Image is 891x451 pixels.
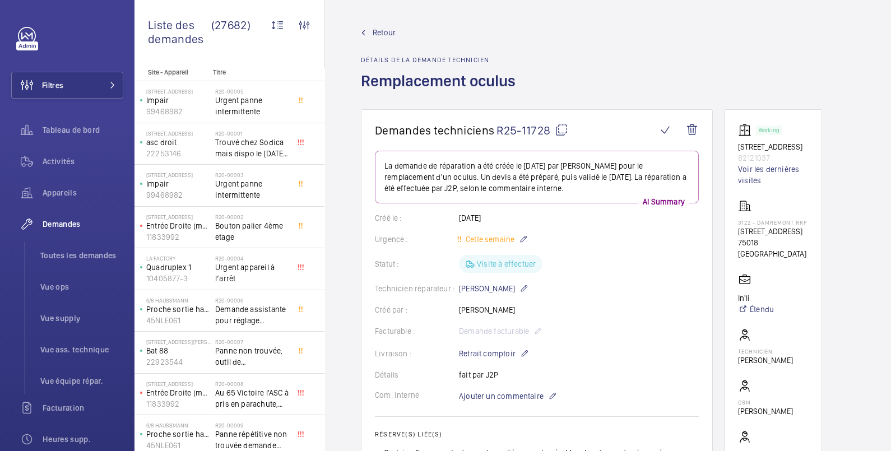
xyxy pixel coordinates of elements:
[459,390,544,402] span: Ajouter un commentaire
[43,218,123,230] span: Demandes
[215,178,289,201] span: Urgent panne intermittente
[40,281,123,292] span: Vue ops
[215,88,289,95] h2: R20-00005
[134,68,208,76] p: Site - Appareil
[738,406,793,417] p: [PERSON_NAME]
[215,137,289,159] span: Trouvé chez Sodica mais dispo le [DATE] [URL][DOMAIN_NAME]
[40,375,123,387] span: Vue équipe répar.
[215,422,289,429] h2: R20-00009
[738,226,808,237] p: [STREET_ADDRESS]
[146,88,211,95] p: [STREET_ADDRESS]
[146,380,211,387] p: [STREET_ADDRESS]
[215,213,289,220] h2: R20-00002
[375,430,699,438] h2: Réserve(s) liée(s)
[738,123,756,137] img: elevator.svg
[146,231,211,243] p: 11833992
[40,250,123,261] span: Toutes les demandes
[215,130,289,137] h2: R20-00001
[496,123,568,137] span: R25-11728
[43,187,123,198] span: Appareils
[146,398,211,410] p: 11833992
[146,106,211,117] p: 99468982
[146,440,211,451] p: 45NLE061
[738,348,793,355] p: Technicien
[738,219,808,226] p: 3122 - DAMREMONT RRP
[215,95,289,117] span: Urgent panne intermittente
[738,399,793,406] p: CSM
[738,164,808,186] a: Voir les dernières visites
[638,196,689,207] p: AI Summary
[146,422,211,429] p: 6/8 Haussmann
[215,220,289,243] span: Bouton palier 4ème etage
[43,434,123,445] span: Heures supp.
[40,313,123,324] span: Vue supply
[738,237,808,259] p: 75018 [GEOGRAPHIC_DATA]
[459,347,529,360] p: Retrait comptoir
[146,189,211,201] p: 99468982
[146,338,211,345] p: [STREET_ADDRESS][PERSON_NAME]
[215,297,289,304] h2: R20-00006
[146,304,211,315] p: Proche sortie hall Pelletier
[43,156,123,167] span: Activités
[146,297,211,304] p: 6/8 Haussmann
[215,429,289,451] span: Panne répétitive non trouvée demande assistance expert technique
[361,71,522,109] h1: Remplacement oculus
[40,344,123,355] span: Vue ass. technique
[42,80,63,91] span: Filtres
[215,387,289,410] span: Au 65 Victoire l'ASC à pris en parachute, toutes les sécu coupé, il est au 3 ème, asc sans machin...
[146,387,211,398] p: Entrée Droite (monte-charge)
[215,171,289,178] h2: R20-00003
[384,160,689,194] p: La demande de réparation a été créée le [DATE] par [PERSON_NAME] pour le remplacement d'un oculus...
[146,315,211,326] p: 45NLE061
[375,123,494,137] span: Demandes techniciens
[738,141,808,152] p: [STREET_ADDRESS]
[148,18,211,46] span: Liste des demandes
[463,235,514,244] span: Cette semaine
[215,338,289,345] h2: R20-00007
[738,152,808,164] p: 82121037
[373,27,396,38] span: Retour
[215,255,289,262] h2: R20-00004
[146,356,211,368] p: 22923544
[759,128,779,132] p: Working
[361,56,522,64] h2: Détails de la demande technicien
[215,304,289,326] span: Demande assistante pour réglage d'opérateurs porte cabine double accès
[146,220,211,231] p: Entrée Droite (monte-charge)
[146,255,211,262] p: La Factory
[215,345,289,368] span: Panne non trouvée, outil de déverouillouge impératif pour le diagnostic
[146,429,211,440] p: Proche sortie hall Pelletier
[213,68,287,76] p: Titre
[43,402,123,413] span: Facturation
[146,95,211,106] p: Impair
[11,72,123,99] button: Filtres
[146,345,211,356] p: Bat 88
[146,213,211,220] p: [STREET_ADDRESS]
[146,178,211,189] p: Impair
[738,355,793,366] p: [PERSON_NAME]
[459,282,528,295] p: [PERSON_NAME]
[146,137,211,148] p: asc droit
[43,124,123,136] span: Tableau de bord
[146,273,211,284] p: 10405877-3
[146,130,211,137] p: [STREET_ADDRESS]
[738,292,774,304] p: In'li
[215,262,289,284] span: Urgent appareil à l’arrêt
[215,380,289,387] h2: R20-00008
[738,304,774,315] a: Étendu
[146,171,211,178] p: [STREET_ADDRESS]
[146,262,211,273] p: Quadruplex 1
[146,148,211,159] p: 22253146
